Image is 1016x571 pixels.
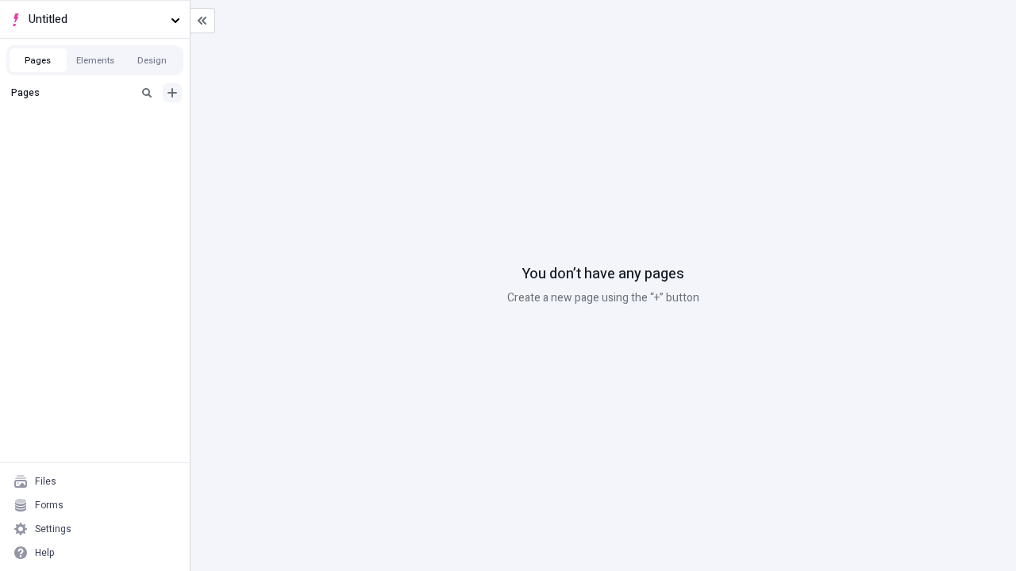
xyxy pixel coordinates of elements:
button: Design [124,48,181,72]
div: Forms [35,499,63,512]
p: You don’t have any pages [522,264,684,285]
div: Pages [11,86,131,99]
button: Elements [67,48,124,72]
p: Create a new page using the “+” button [507,289,699,307]
span: Untitled [29,11,164,29]
div: Files [35,475,56,488]
button: Pages [10,48,67,72]
div: Settings [35,523,71,535]
button: Add new [163,83,182,102]
div: Help [35,546,55,559]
